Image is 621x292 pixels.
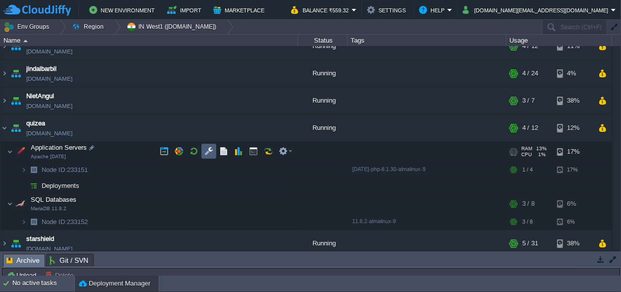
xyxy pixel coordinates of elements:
[521,146,532,152] span: RAM
[26,91,54,101] a: NietAngul
[536,152,546,158] span: 1%
[3,4,71,16] img: CloudJiffy
[9,33,23,59] img: AMDAwAAAACH5BAEAAAAALAAAAAABAAEAAAICRAEAOw==
[557,214,589,230] div: 6%
[9,87,23,114] img: AMDAwAAAACH5BAEAAAAALAAAAAABAAEAAAICRAEAOw==
[26,128,72,138] a: [DOMAIN_NAME]
[367,4,409,16] button: Settings
[41,218,89,226] a: Node ID:233152
[352,166,426,172] span: [DATE]-php-8.1.30-almalinux-9
[557,115,589,141] div: 12%
[41,166,89,174] a: Node ID:233151
[41,218,89,226] span: 233152
[522,214,533,230] div: 3 / 8
[21,214,27,230] img: AMDAwAAAACH5BAEAAAAALAAAAAABAAEAAAICRAEAOw==
[536,146,547,152] span: 13%
[522,33,538,59] div: 4 / 12
[6,271,39,280] button: Upload
[50,254,88,266] span: Git / SVN
[26,64,57,74] a: jindalbarbil
[3,20,53,34] button: Env Groups
[352,218,396,224] span: 11.8.2-almalinux-9
[9,230,23,257] img: AMDAwAAAACH5BAEAAAAALAAAAAABAAEAAAICRAEAOw==
[26,244,72,254] a: [DOMAIN_NAME]
[291,4,352,16] button: Balance ₹559.32
[522,115,538,141] div: 4 / 12
[79,279,150,289] button: Deployment Manager
[31,154,66,160] span: Apache [DATE]
[26,74,72,84] a: [DOMAIN_NAME]
[27,214,41,230] img: AMDAwAAAACH5BAEAAAAALAAAAAABAAEAAAICRAEAOw==
[521,152,532,158] span: CPU
[42,166,67,174] span: Node ID:
[1,35,298,46] div: Name
[13,194,27,214] img: AMDAwAAAACH5BAEAAAAALAAAAAABAAEAAAICRAEAOw==
[7,194,13,214] img: AMDAwAAAACH5BAEAAAAALAAAAAABAAEAAAICRAEAOw==
[23,40,28,42] img: AMDAwAAAACH5BAEAAAAALAAAAAABAAEAAAICRAEAOw==
[30,143,88,152] span: Application Servers
[26,234,54,244] a: starshield
[0,87,8,114] img: AMDAwAAAACH5BAEAAAAALAAAAAABAAEAAAICRAEAOw==
[27,178,41,193] img: AMDAwAAAACH5BAEAAAAALAAAAAABAAEAAAICRAEAOw==
[89,4,158,16] button: New Environment
[522,162,533,177] div: 1 / 4
[522,60,538,87] div: 4 / 24
[126,20,220,34] button: IN West1 ([DOMAIN_NAME])
[0,60,8,87] img: AMDAwAAAACH5BAEAAAAALAAAAAABAAEAAAICRAEAOw==
[30,195,78,204] span: SQL Databases
[298,115,348,141] div: Running
[30,196,78,203] a: SQL DatabasesMariaDB 11.8.2
[42,218,67,226] span: Node ID:
[298,60,348,87] div: Running
[522,194,535,214] div: 3 / 8
[463,4,611,16] button: [DOMAIN_NAME][EMAIL_ADDRESS][DOMAIN_NAME]
[7,142,13,162] img: AMDAwAAAACH5BAEAAAAALAAAAAABAAEAAAICRAEAOw==
[213,4,267,16] button: Marketplace
[298,33,348,59] div: Running
[0,230,8,257] img: AMDAwAAAACH5BAEAAAAALAAAAAABAAEAAAICRAEAOw==
[557,60,589,87] div: 4%
[419,4,447,16] button: Help
[26,118,45,128] a: quizea
[45,271,76,280] button: Delete
[167,4,204,16] button: Import
[26,47,72,57] a: [DOMAIN_NAME]
[522,230,538,257] div: 5 / 31
[27,162,41,177] img: AMDAwAAAACH5BAEAAAAALAAAAAABAAEAAAICRAEAOw==
[31,206,66,212] span: MariaDB 11.8.2
[0,115,8,141] img: AMDAwAAAACH5BAEAAAAALAAAAAABAAEAAAICRAEAOw==
[0,33,8,59] img: AMDAwAAAACH5BAEAAAAALAAAAAABAAEAAAICRAEAOw==
[522,87,535,114] div: 3 / 7
[21,162,27,177] img: AMDAwAAAACH5BAEAAAAALAAAAAABAAEAAAICRAEAOw==
[299,35,347,46] div: Status
[30,144,88,151] a: Application ServersApache [DATE]
[557,142,589,162] div: 17%
[557,87,589,114] div: 38%
[557,33,589,59] div: 11%
[41,166,89,174] span: 233151
[9,115,23,141] img: AMDAwAAAACH5BAEAAAAALAAAAAABAAEAAAICRAEAOw==
[557,230,589,257] div: 38%
[21,178,27,193] img: AMDAwAAAACH5BAEAAAAALAAAAAABAAEAAAICRAEAOw==
[298,87,348,114] div: Running
[298,230,348,257] div: Running
[557,162,589,177] div: 17%
[12,276,74,292] div: No active tasks
[348,35,506,46] div: Tags
[72,20,107,34] button: Region
[9,60,23,87] img: AMDAwAAAACH5BAEAAAAALAAAAAABAAEAAAICRAEAOw==
[557,194,589,214] div: 6%
[6,254,40,267] span: Archive
[507,35,612,46] div: Usage
[26,101,72,111] a: [DOMAIN_NAME]
[41,181,81,190] a: Deployments
[13,142,27,162] img: AMDAwAAAACH5BAEAAAAALAAAAAABAAEAAAICRAEAOw==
